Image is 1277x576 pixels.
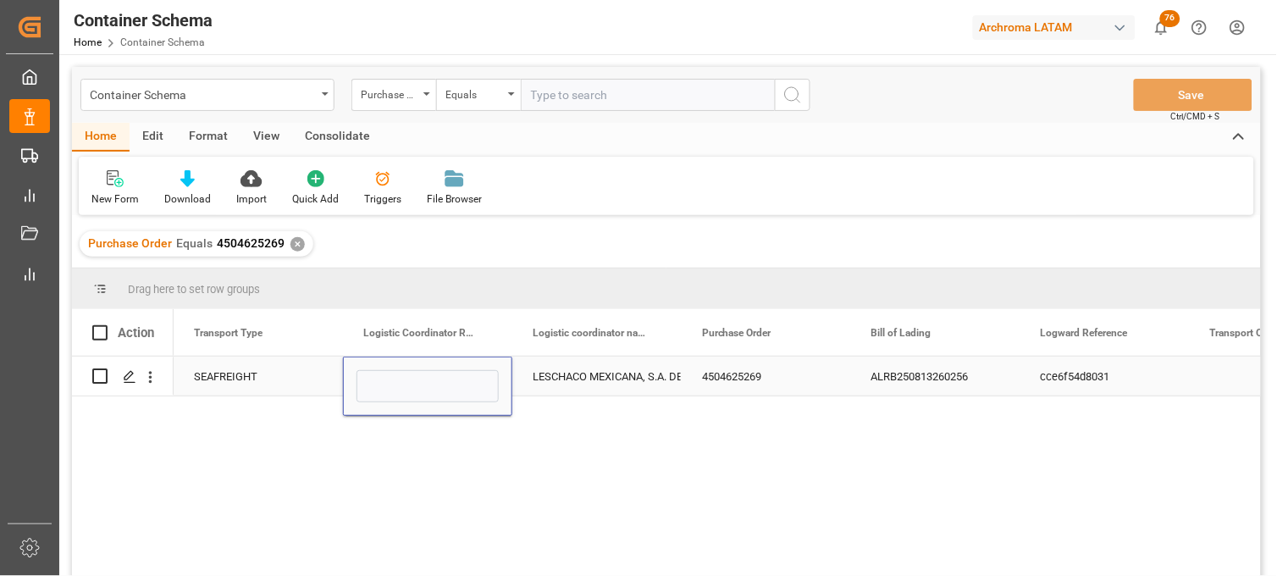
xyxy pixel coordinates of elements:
span: Transport Type [194,327,263,339]
div: LESCHACO MEXICANA, S.A. DE C.V. [533,357,661,396]
button: show 76 new notifications [1142,8,1180,47]
span: Purchase Order [702,327,771,339]
div: Import [236,191,267,207]
div: cce6f54d8031 [1020,357,1190,396]
div: Triggers [364,191,401,207]
div: Equals [445,83,503,102]
div: Consolidate [292,123,383,152]
div: New Form [91,191,139,207]
input: Type to search [521,79,775,111]
span: Logward Reference [1041,327,1128,339]
div: File Browser [427,191,482,207]
span: Ctrl/CMD + S [1171,110,1220,123]
div: View [240,123,292,152]
button: Save [1134,79,1252,111]
div: Edit [130,123,176,152]
span: Equals [176,236,213,250]
span: 4504625269 [217,236,285,250]
span: Drag here to set row groups [128,283,260,296]
div: Purchase Order [361,83,418,102]
div: SEAFREIGHT [174,357,343,396]
div: Press SPACE to select this row. [72,357,174,396]
div: Home [72,123,130,152]
span: 76 [1160,10,1180,27]
div: Quick Add [292,191,339,207]
span: Logistic coordinator name [533,327,646,339]
div: Container Schema [74,8,213,33]
a: Home [74,36,102,48]
div: ✕ [290,237,305,252]
button: Help Center [1180,8,1219,47]
div: ALRB250813260256 [851,357,1020,396]
span: Purchase Order [88,236,172,250]
button: open menu [351,79,436,111]
span: Bill of Lading [871,327,931,339]
span: Logistic Coordinator Reference Number [363,327,477,339]
button: open menu [80,79,334,111]
div: Action [118,325,154,341]
div: Archroma LATAM [973,15,1136,40]
div: 4504625269 [682,357,851,396]
button: Archroma LATAM [973,11,1142,43]
button: search button [775,79,810,111]
div: Download [164,191,211,207]
div: Format [176,123,240,152]
div: Container Schema [90,83,316,104]
button: open menu [436,79,521,111]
